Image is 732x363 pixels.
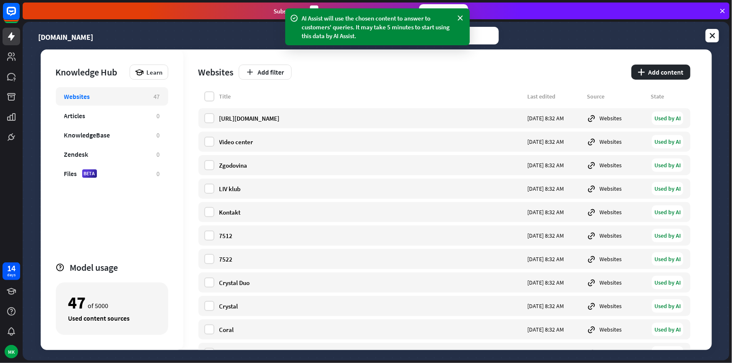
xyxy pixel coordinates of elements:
div: Subscribe in days to get your first month for $1 [274,5,412,17]
div: Websites [587,348,646,358]
div: Used by AI [652,111,683,125]
div: Zendesk [64,150,89,158]
div: [DATE] 8:32 AM [528,279,582,286]
div: Websites [587,325,646,334]
div: State [651,93,685,100]
div: Source [587,93,646,100]
a: 14 days [3,262,20,280]
div: [DATE] 8:32 AM [528,349,582,357]
div: Model usage [70,262,168,273]
div: LIV klub [219,185,523,193]
div: [DATE] 8:32 AM [528,208,582,216]
div: Video center [219,138,523,146]
div: Ciklon Plus [219,349,523,357]
div: Websites [587,114,646,123]
div: [DATE] 8:32 AM [528,138,582,145]
div: Used by AI [652,252,683,266]
div: [URL][DOMAIN_NAME] [219,114,523,122]
a: [DOMAIN_NAME] [38,27,93,44]
div: Files [64,169,77,178]
div: Crystal [219,302,523,310]
div: 0 [157,150,160,158]
div: Crystal Duo [219,279,523,287]
div: 0 [157,131,160,139]
div: 47 [154,93,160,101]
div: Websites [587,278,646,287]
div: Used by AI [652,323,683,336]
div: [DATE] 8:32 AM [528,232,582,239]
div: 7522 [219,255,523,263]
div: Used by AI [652,182,683,195]
div: Websites [587,184,646,193]
div: Zgodovina [219,161,523,169]
div: Used content sources [68,314,156,322]
div: Used by AI [652,299,683,313]
div: Used by AI [652,205,683,219]
div: [DATE] 8:32 AM [528,326,582,333]
div: Used by AI [652,346,683,360]
div: Kontakt [219,208,523,216]
div: Used by AI [652,135,683,148]
div: AI Assist will use the chosen content to answer to customers' queries. It may take 5 minutes to s... [302,14,453,40]
div: of 5000 [68,296,156,310]
div: days [7,272,16,278]
div: Websites [587,231,646,240]
button: Add filter [239,65,292,80]
div: 0 [157,112,160,120]
button: plusAdd content [631,65,690,80]
div: Websites [587,301,646,311]
div: Title [219,93,523,100]
div: Websites [587,254,646,264]
div: [DATE] 8:32 AM [528,255,582,263]
span: Learn [147,68,163,76]
div: Websites [64,92,90,101]
div: BETA [82,169,97,178]
div: MK [5,345,18,358]
div: Last edited [528,93,582,100]
div: 47 [68,296,86,310]
div: Websites [587,137,646,146]
div: Used by AI [652,276,683,289]
div: Websites [198,66,234,78]
div: 14 [7,264,16,272]
div: [DATE] 8:32 AM [528,161,582,169]
i: plus [638,69,645,75]
div: Websites [587,207,646,217]
div: 7512 [219,232,523,240]
div: Articles [64,111,86,120]
div: Used by AI [652,229,683,242]
div: Knowledge Hub [56,66,125,78]
div: Used by AI [652,158,683,172]
div: 3 [310,5,318,17]
button: Open LiveChat chat widget [7,3,32,29]
div: [DATE] 8:32 AM [528,302,582,310]
div: 0 [157,170,160,178]
div: Coral [219,326,523,334]
div: Subscribe now [419,4,468,18]
div: [DATE] 8:32 AM [528,114,582,122]
div: [DATE] 8:32 AM [528,185,582,192]
div: Websites [587,161,646,170]
div: KnowledgeBase [64,131,110,139]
